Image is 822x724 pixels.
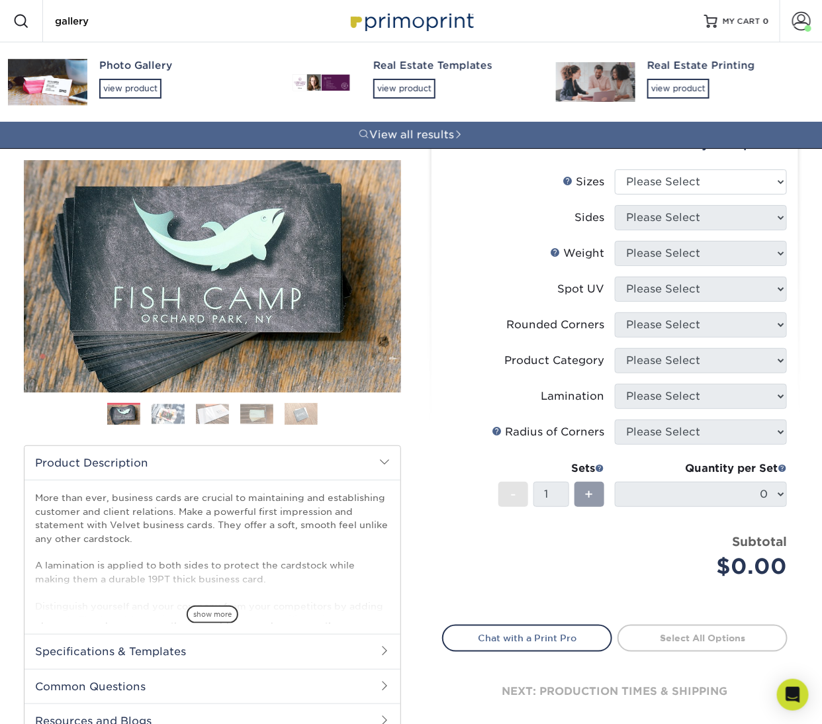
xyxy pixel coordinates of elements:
[504,353,604,369] div: Product Category
[541,388,604,404] div: Lamination
[35,491,390,707] p: More than ever, business cards are crucial to maintaining and establishing customer and client re...
[556,62,635,102] img: Real Estate Printing
[107,398,140,431] img: Business Cards 01
[3,684,113,719] iframe: Google Customer Reviews
[24,634,400,668] h2: Specifications & Templates
[99,79,161,99] div: view product
[282,66,361,99] img: Real Estate Templates
[54,13,183,29] input: SEARCH PRODUCTS.....
[777,679,809,711] div: Open Intercom Messenger
[373,58,532,73] div: Real Estate Templates
[563,174,604,190] div: Sizes
[285,403,318,426] img: Business Cards 05
[345,7,477,35] img: Primoprint
[152,404,185,424] img: Business Cards 02
[557,281,604,297] div: Spot UV
[196,404,229,424] img: Business Cards 03
[732,534,787,549] strong: Subtotal
[24,446,400,480] h2: Product Description
[615,461,787,476] div: Quantity per Set
[723,16,760,27] span: MY CART
[647,58,806,73] div: Real Estate Printing
[550,246,604,261] div: Weight
[625,551,787,582] div: $0.00
[492,424,604,440] div: Radius of Corners
[8,59,87,105] img: Photo Gallery
[506,317,604,333] div: Rounded Corners
[510,484,516,504] span: -
[498,461,604,476] div: Sets
[617,625,788,651] a: Select All Options
[442,625,612,651] a: Chat with a Print Pro
[585,484,594,504] span: +
[548,42,822,122] a: Real Estate Printingview product
[24,88,401,465] img: Velvet Laminated 01
[274,42,548,122] a: Real Estate Templatesview product
[763,17,769,26] span: 0
[99,58,258,73] div: Photo Gallery
[647,79,709,99] div: view product
[373,79,435,99] div: view product
[187,606,238,623] span: show more
[574,210,604,226] div: Sides
[24,669,400,703] h2: Common Questions
[240,404,273,424] img: Business Cards 04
